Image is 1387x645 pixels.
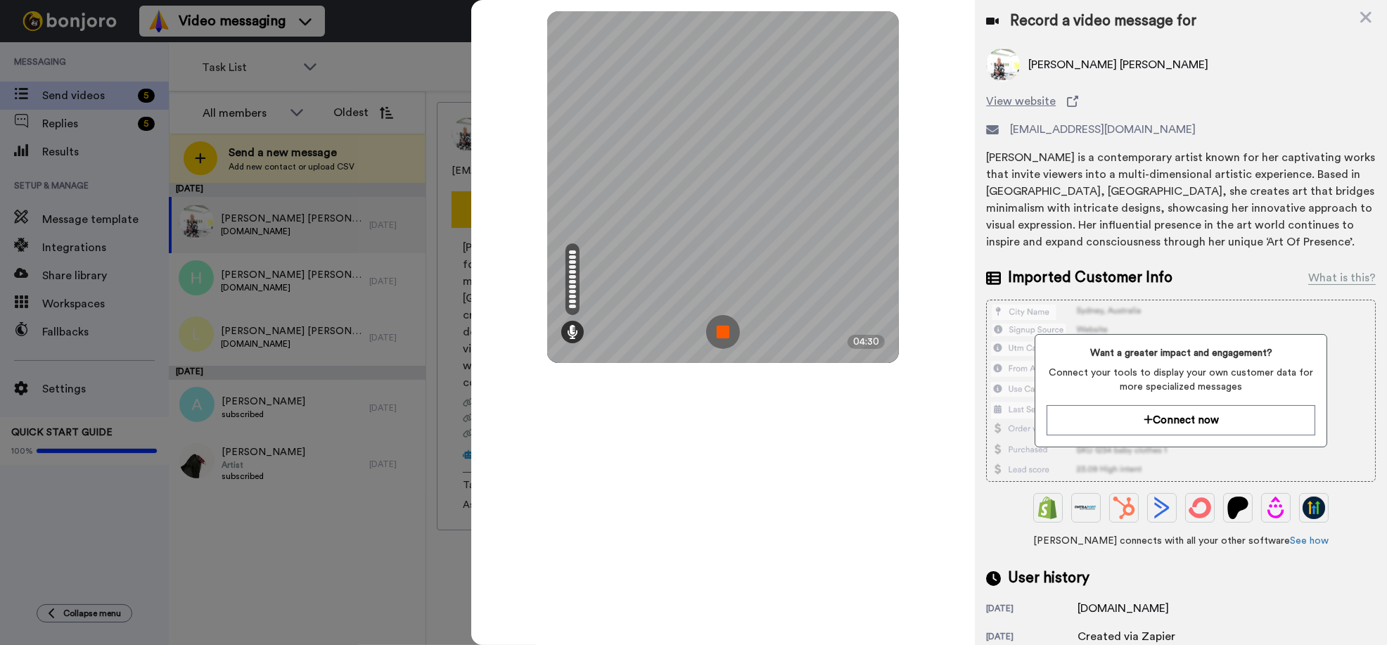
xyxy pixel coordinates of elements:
div: [PERSON_NAME] is a contemporary artist known for her captivating works that invite viewers into a... [986,149,1376,250]
img: ic_record_stop.svg [706,315,740,349]
a: View website [986,93,1376,110]
span: [EMAIL_ADDRESS][DOMAIN_NAME] [1010,121,1196,138]
span: User history [1008,568,1089,589]
img: ActiveCampaign [1151,497,1173,519]
div: [DOMAIN_NAME] [1078,600,1169,617]
span: View website [986,93,1056,110]
span: Want a greater impact and engagement? [1047,346,1315,360]
span: Connect your tools to display your own customer data for more specialized messages [1047,366,1315,394]
img: Patreon [1227,497,1249,519]
div: [DATE] [986,631,1078,645]
img: GoHighLevel [1303,497,1325,519]
div: What is this? [1308,269,1376,286]
img: Hubspot [1113,497,1135,519]
div: 04:30 [848,335,885,349]
div: [DATE] [986,603,1078,617]
img: ConvertKit [1189,497,1211,519]
div: Created via Zapier [1078,628,1175,645]
span: Imported Customer Info [1008,267,1172,288]
img: Ontraport [1075,497,1097,519]
button: Connect now [1047,405,1315,435]
a: See how [1290,536,1329,546]
span: [PERSON_NAME] connects with all your other software [986,534,1376,548]
img: Shopify [1037,497,1059,519]
img: Drip [1265,497,1287,519]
